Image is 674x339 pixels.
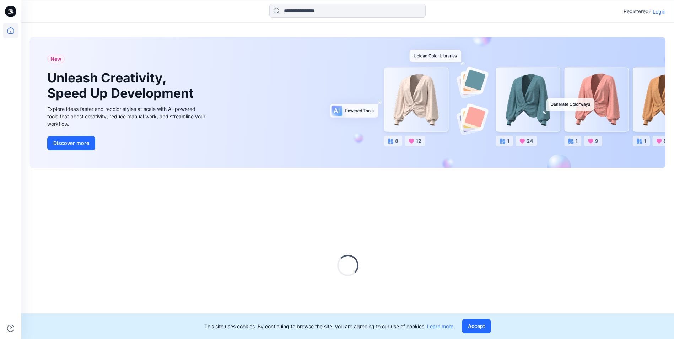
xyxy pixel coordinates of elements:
p: Registered? [624,7,651,16]
p: This site uses cookies. By continuing to browse the site, you are agreeing to our use of cookies. [204,323,453,330]
a: Learn more [427,323,453,329]
div: Explore ideas faster and recolor styles at scale with AI-powered tools that boost creativity, red... [47,105,207,128]
a: Discover more [47,136,207,150]
button: Discover more [47,136,95,150]
button: Accept [462,319,491,333]
span: New [50,55,61,63]
h1: Unleash Creativity, Speed Up Development [47,70,196,101]
p: Login [653,8,665,15]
